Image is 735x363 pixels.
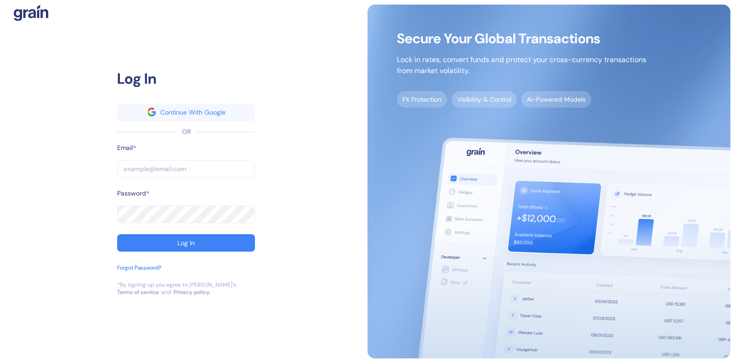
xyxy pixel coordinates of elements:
[117,288,159,296] a: Terms of service
[367,5,730,358] img: signup-main-image
[161,288,171,296] div: and
[117,189,146,198] label: Password
[397,34,646,43] span: Secure Your Global Transactions
[117,264,161,272] div: Forgot Password?
[160,109,226,115] div: Continue With Google
[117,234,255,252] button: Log In
[117,68,255,90] div: Log In
[117,281,236,288] div: *By signing up you agree to [PERSON_NAME]’s
[117,264,161,281] button: Forgot Password?
[174,288,210,296] a: Privacy policy.
[177,240,195,246] div: Log In
[182,127,191,137] div: OR
[117,104,255,121] button: googleContinue With Google
[147,108,156,116] img: google
[452,91,517,108] span: Visibility & Control
[117,160,255,178] input: example@email.com
[397,54,646,76] p: Lock in rates, convert funds and protect your cross-currency transactions from market volatility.
[397,91,447,108] span: FX Protection
[521,91,591,108] span: AI-Powered Models
[14,5,48,21] img: logo
[117,143,133,153] label: Email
